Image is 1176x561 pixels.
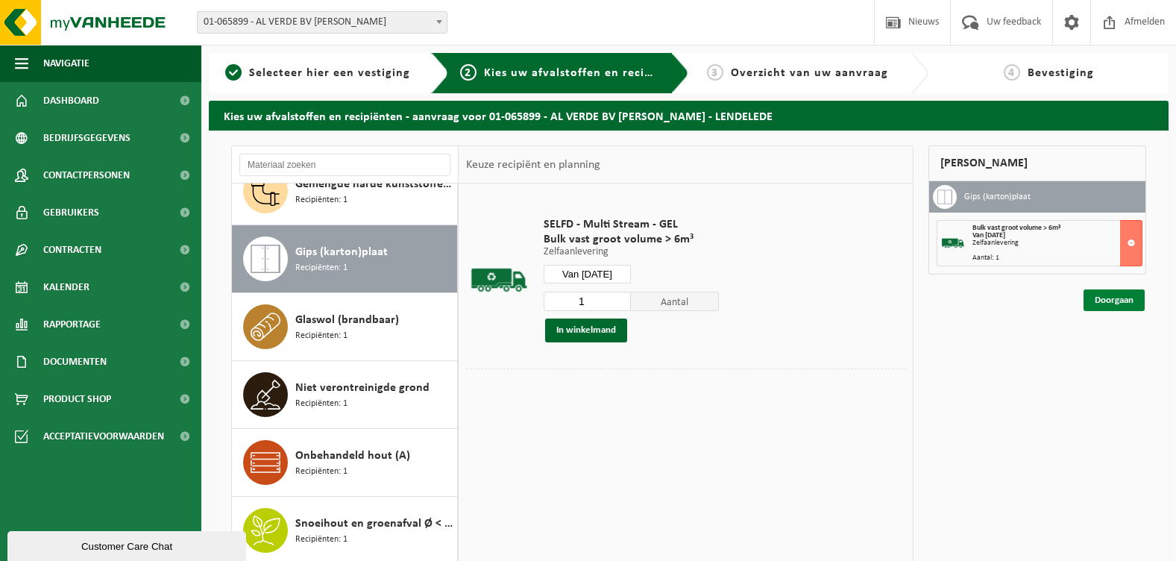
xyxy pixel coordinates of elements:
[43,418,164,455] span: Acceptatievoorwaarden
[43,306,101,343] span: Rapportage
[459,146,608,184] div: Keuze recipiënt en planning
[731,67,888,79] span: Overzicht van uw aanvraag
[484,67,689,79] span: Kies uw afvalstoffen en recipiënten
[295,397,348,411] span: Recipiënten: 1
[972,231,1005,239] strong: Van [DATE]
[198,12,447,33] span: 01-065899 - AL VERDE BV BAERT ERIC - LENDELEDE
[972,254,1142,262] div: Aantal: 1
[43,157,130,194] span: Contactpersonen
[7,528,249,561] iframe: chat widget
[232,157,458,225] button: Gemengde harde kunststoffen (PE, PP en PVC), recycleerbaar (industrieel) Recipiënten: 1
[1028,67,1094,79] span: Bevestiging
[216,64,419,82] a: 1Selecteer hier een vestiging
[544,217,719,232] span: SELFD - Multi Stream - GEL
[43,231,101,269] span: Contracten
[544,247,719,257] p: Zelfaanlevering
[295,193,348,207] span: Recipiënten: 1
[197,11,447,34] span: 01-065899 - AL VERDE BV BAERT ERIC - LENDELEDE
[43,119,131,157] span: Bedrijfsgegevens
[43,82,99,119] span: Dashboard
[232,225,458,293] button: Gips (karton)plaat Recipiënten: 1
[43,380,111,418] span: Product Shop
[544,232,719,247] span: Bulk vast groot volume > 6m³
[972,224,1060,232] span: Bulk vast groot volume > 6m³
[225,64,242,81] span: 1
[295,261,348,275] span: Recipiënten: 1
[295,447,410,465] span: Onbehandeld hout (A)
[43,269,89,306] span: Kalender
[249,67,410,79] span: Selecteer hier een vestiging
[232,293,458,361] button: Glaswol (brandbaar) Recipiënten: 1
[545,319,627,342] button: In winkelmand
[295,329,348,343] span: Recipiënten: 1
[1084,289,1145,311] a: Doorgaan
[707,64,723,81] span: 3
[239,154,450,176] input: Materiaal zoeken
[631,292,719,311] span: Aantal
[964,185,1031,209] h3: Gips (karton)plaat
[295,533,348,547] span: Recipiënten: 1
[295,465,348,479] span: Recipiënten: 1
[43,343,107,380] span: Documenten
[972,239,1142,247] div: Zelfaanlevering
[544,265,632,283] input: Selecteer datum
[928,145,1146,181] div: [PERSON_NAME]
[295,311,399,329] span: Glaswol (brandbaar)
[1004,64,1020,81] span: 4
[295,379,430,397] span: Niet verontreinigde grond
[295,175,453,193] span: Gemengde harde kunststoffen (PE, PP en PVC), recycleerbaar (industrieel)
[209,101,1169,130] h2: Kies uw afvalstoffen en recipiënten - aanvraag voor 01-065899 - AL VERDE BV [PERSON_NAME] - LENDE...
[295,515,453,533] span: Snoeihout en groenafval Ø < 12 cm
[43,194,99,231] span: Gebruikers
[232,361,458,429] button: Niet verontreinigde grond Recipiënten: 1
[43,45,89,82] span: Navigatie
[460,64,477,81] span: 2
[295,243,388,261] span: Gips (karton)plaat
[232,429,458,497] button: Onbehandeld hout (A) Recipiënten: 1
